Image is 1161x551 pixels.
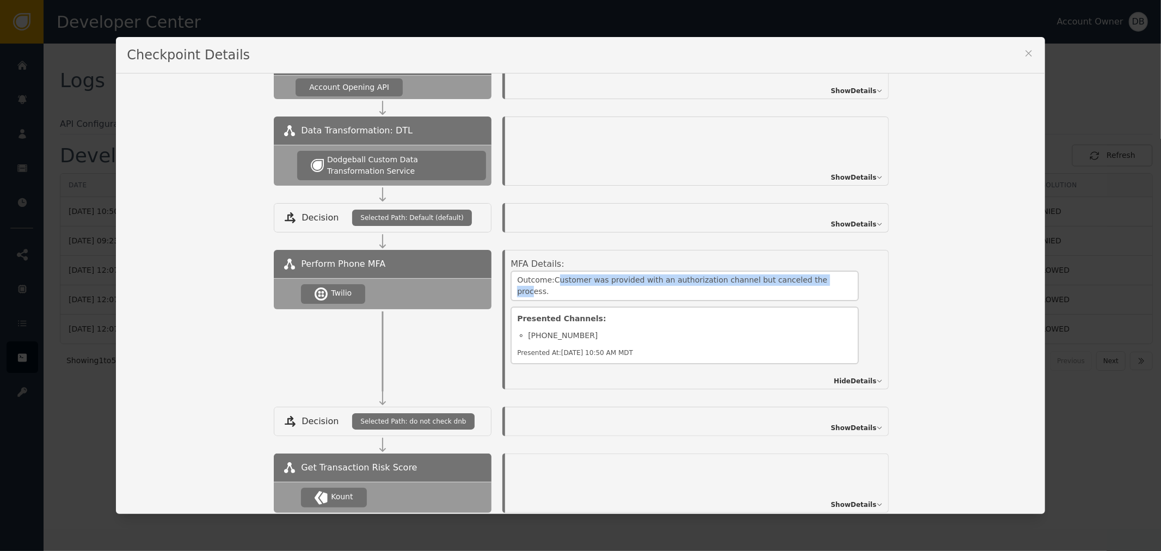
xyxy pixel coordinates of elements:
[302,415,339,428] span: Decision
[831,86,876,96] span: Show Details
[517,330,852,342] div: [PHONE_NUMBER]
[331,287,352,299] div: Twilio
[331,491,353,503] div: Kount
[301,124,413,137] span: Data Transformation: DTL
[302,211,339,224] span: Decision
[831,219,876,229] span: Show Details
[831,173,876,182] span: Show Details
[360,417,466,426] span: Selected Path: do not check dnb
[309,82,389,93] div: Account Opening API
[360,213,463,223] span: Selected Path: Default (default)
[511,271,859,301] div: Outcome: Customer was provided with an authorization channel but canceled the process.
[517,348,633,358] div: Presented At: [DATE] 10:50 AM MDT
[831,500,876,510] span: Show Details
[831,423,876,433] span: Show Details
[327,154,472,177] div: Dodgeball Custom Data Transformation Service
[116,37,1045,74] div: Checkpoint Details
[301,258,385,271] span: Perform Phone MFA
[517,313,852,325] div: Presented Channels:
[301,461,417,474] span: Get Transaction Risk Score
[834,376,876,386] span: Hide Details
[511,258,859,271] div: MFA Details:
